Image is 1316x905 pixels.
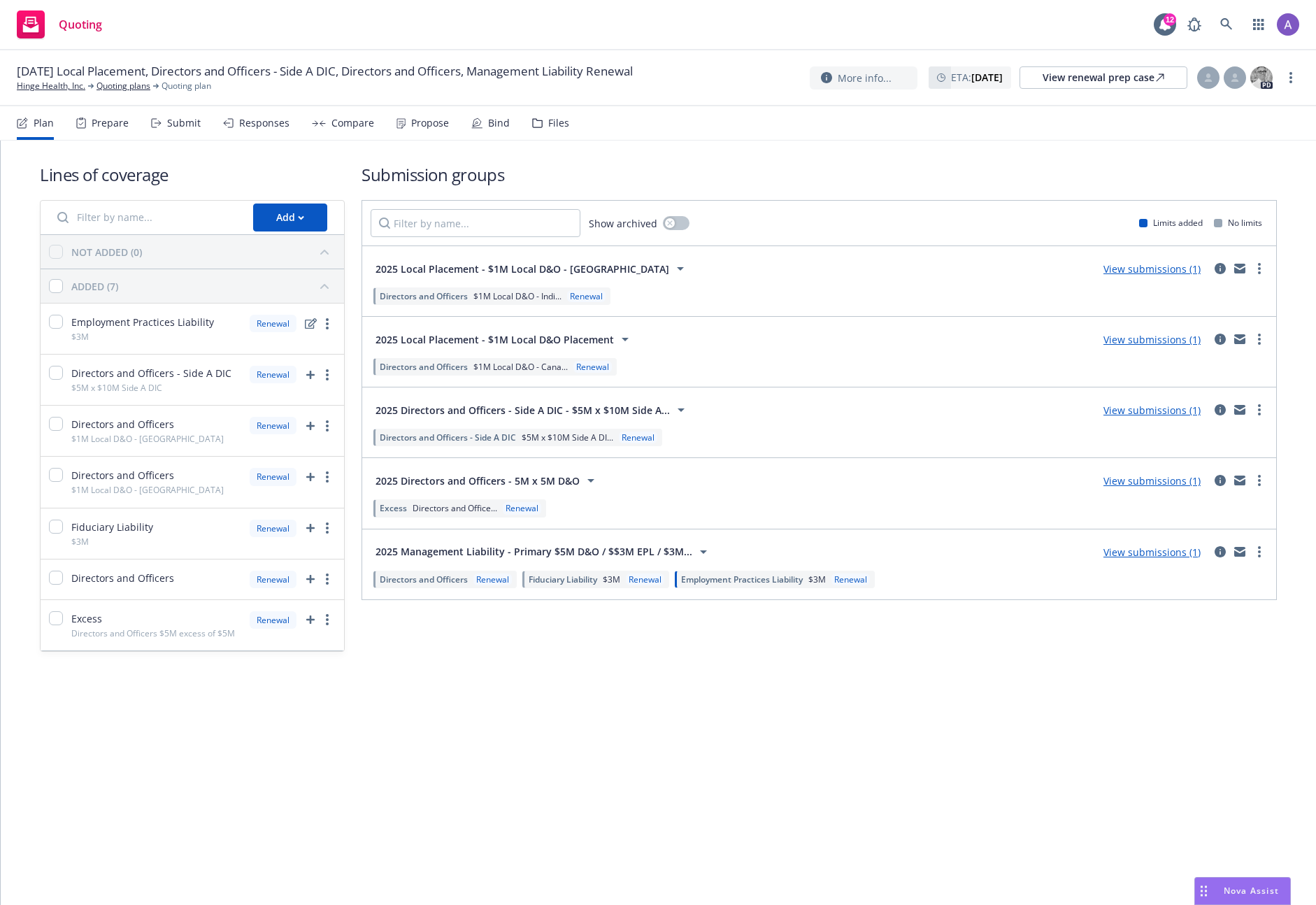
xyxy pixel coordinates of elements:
[11,5,108,44] a: Quoting
[681,573,803,585] span: Employment Practices Liability
[71,627,235,639] span: Directors and Officers $5M excess of $5M
[1251,331,1268,348] a: more
[1224,885,1279,897] span: Nova Assist
[71,484,224,496] span: $1M Local D&O - [GEOGRAPHIC_DATA]
[1282,69,1299,86] a: more
[1212,260,1229,277] a: circleInformation
[250,611,296,629] div: Renewal
[1103,333,1201,346] a: View submissions (1)
[371,466,604,494] button: 2025 Directors and Officers - 5M x 5M D&O
[376,544,692,559] span: 2025 Management Liability - Primary $5M D&O / $$3M EPL / $3M...
[319,366,336,383] a: more
[1231,472,1248,489] a: mail
[250,366,296,383] div: Renewal
[1277,13,1299,36] img: photo
[1103,262,1201,276] a: View submissions (1)
[319,469,336,485] a: more
[362,163,1277,186] h1: Submission groups
[302,315,319,332] a: edit
[92,117,129,129] div: Prepare
[1180,10,1208,38] a: Report a Bug
[589,216,657,231] span: Show archived
[49,204,245,231] input: Filter by name...
[376,262,669,276] span: 2025 Local Placement - $1M Local D&O - [GEOGRAPHIC_DATA]
[1251,260,1268,277] a: more
[1231,401,1248,418] a: mail
[411,117,449,129] div: Propose
[1212,401,1229,418] a: circleInformation
[573,361,612,373] div: Renewal
[302,520,319,536] a: add
[1231,260,1248,277] a: mail
[473,361,568,373] span: $1M Local D&O - Cana...
[96,80,150,92] a: Quoting plans
[239,117,289,129] div: Responses
[1103,546,1201,559] a: View submissions (1)
[380,361,468,373] span: Directors and Officers
[302,469,319,485] a: add
[71,331,89,343] span: $3M
[380,502,407,514] span: Excess
[71,468,174,483] span: Directors and Officers
[71,245,142,259] div: NOT ADDED (0)
[302,418,319,434] span: add
[250,520,296,537] div: Renewal
[302,366,319,383] a: add
[971,71,1003,84] strong: [DATE]
[1194,877,1291,905] button: Nova Assist
[603,573,620,585] span: $3M
[473,573,512,585] div: Renewal
[331,117,374,129] div: Compare
[413,502,497,514] span: Directors and Office...
[1103,404,1201,417] a: View submissions (1)
[40,163,345,186] h1: Lines of coverage
[548,117,569,129] div: Files
[810,66,917,90] button: More info...
[567,290,606,302] div: Renewal
[1231,543,1248,560] a: mail
[380,432,516,443] span: Directors and Officers - Side A DIC
[376,332,614,347] span: 2025 Local Placement - $1M Local D&O Placement
[1212,543,1229,560] a: circleInformation
[71,433,224,445] span: $1M Local D&O - [GEOGRAPHIC_DATA]
[17,80,85,92] a: Hinge Health, Inc.
[1020,66,1187,89] a: View renewal prep case
[371,209,580,237] input: Filter by name...
[1195,878,1213,904] div: Drag to move
[1251,543,1268,560] a: more
[71,417,174,432] span: Directors and Officers
[473,290,562,302] span: $1M Local D&O - Indi...
[380,573,468,585] span: Directors and Officers
[1245,10,1273,38] a: Switch app
[319,418,336,434] a: more
[1251,401,1268,418] a: more
[162,80,211,92] span: Quoting plan
[1212,331,1229,348] a: circleInformation
[302,571,319,587] a: add
[1139,217,1203,229] div: Limits added
[619,432,657,443] div: Renewal
[371,538,717,566] button: 2025 Management Liability - Primary $5M D&O / $$3M EPL / $3M...
[71,520,153,534] span: Fiduciary Liability
[250,315,296,332] div: Renewal
[71,571,174,585] span: Directors and Officers
[34,117,54,129] div: Plan
[529,573,597,585] span: Fiduciary Liability
[71,382,162,394] span: $5M x $10M Side A DIC
[250,571,296,588] div: Renewal
[1103,474,1201,487] a: View submissions (1)
[808,573,826,585] span: $3M
[71,241,336,263] button: NOT ADDED (0)
[71,611,102,626] span: Excess
[250,417,296,434] div: Renewal
[302,611,319,628] span: add
[253,204,327,231] button: Add
[276,204,304,231] div: Add
[319,611,336,628] a: more
[319,520,336,536] a: more
[376,403,670,418] span: 2025 Directors and Officers - Side A DIC - $5M x $10M Side A...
